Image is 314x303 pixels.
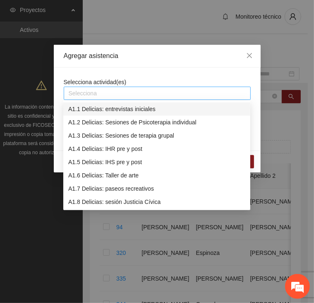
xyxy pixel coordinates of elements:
[63,182,250,195] div: A1.7 Delicias: paseos recreativos
[68,184,245,193] div: A1.7 Delicias: paseos recreativos
[64,79,127,85] span: Selecciona actividad(es)
[63,142,250,155] div: A1.4 Delicias: IHR pre y post
[43,42,139,53] div: Dejar un mensaje
[123,238,150,249] em: Enviar
[63,155,250,169] div: A1.5 Delicias: IHS pre y post
[68,171,245,180] div: A1.6 Delicias: Taller de arte
[63,195,250,208] div: A1.8 Delicias: sesión Justicia Cívica
[136,4,156,24] div: Minimizar ventana de chat en vivo
[68,197,245,206] div: A1.8 Delicias: sesión Justicia Cívica
[63,116,250,129] div: A1.2 Delicias: Sesiones de Psicoterapia individual
[238,45,261,67] button: Close
[63,102,250,116] div: A1.1 Delicias: entrevistas iniciales
[63,129,250,142] div: A1.3 Delicias: Sesiones de terapia grupal
[64,51,251,61] div: Agregar asistencia
[68,131,245,140] div: A1.3 Delicias: Sesiones de terapia grupal
[63,169,250,182] div: A1.6 Delicias: Taller de arte
[68,158,245,167] div: A1.5 Delicias: IHS pre y post
[4,209,158,238] textarea: Escriba su mensaje aquí y haga clic en “Enviar”
[16,102,146,186] span: Estamos sin conexión. Déjenos un mensaje.
[68,118,245,127] div: A1.2 Delicias: Sesiones de Psicoterapia individual
[68,104,245,114] div: A1.1 Delicias: entrevistas iniciales
[68,144,245,153] div: A1.4 Delicias: IHR pre y post
[246,52,253,59] span: close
